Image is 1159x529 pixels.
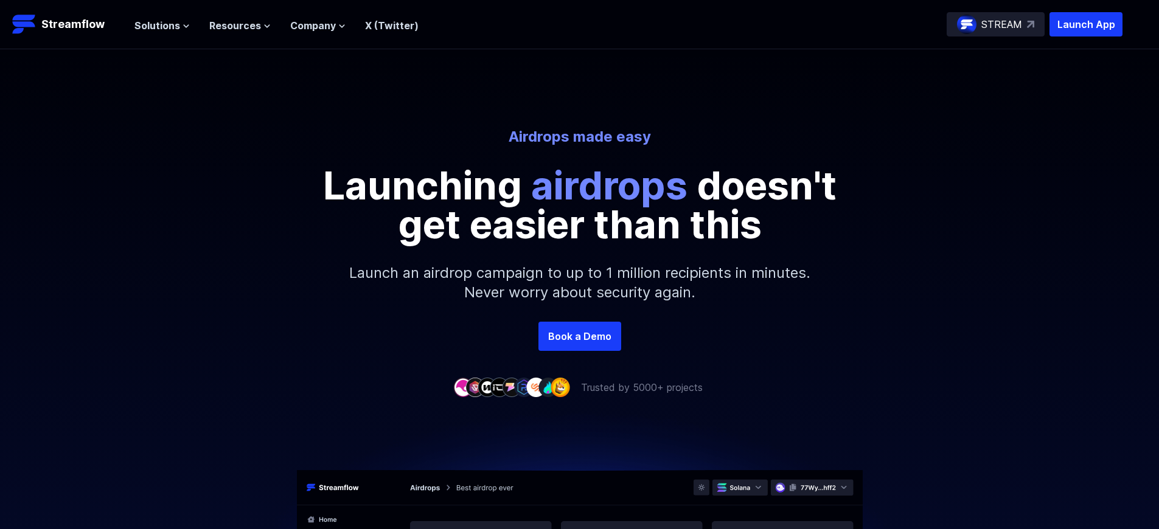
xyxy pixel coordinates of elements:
p: Launching doesn't get easier than this [306,166,854,244]
button: Solutions [134,18,190,33]
img: company-3 [478,378,497,396]
img: company-1 [453,378,473,396]
p: Streamflow [41,16,105,33]
span: Resources [209,18,261,33]
span: Company [290,18,336,33]
img: company-2 [465,378,485,396]
img: company-8 [538,378,558,396]
p: Airdrops made easy [243,127,917,147]
img: top-right-arrow.svg [1027,21,1034,28]
button: Company [290,18,346,33]
img: company-5 [502,378,521,396]
img: company-7 [526,378,546,396]
a: Book a Demo [538,322,621,351]
a: X (Twitter) [365,19,419,32]
img: company-9 [551,378,570,396]
span: Solutions [134,18,180,33]
a: STREAM [947,12,1045,36]
a: Streamflow [12,12,122,36]
img: Streamflow Logo [12,12,37,36]
p: Trusted by 5000+ projects [581,380,703,395]
img: streamflow-logo-circle.png [957,15,976,34]
p: STREAM [981,17,1022,32]
span: airdrops [531,162,687,209]
button: Resources [209,18,271,33]
p: Launch an airdrop campaign to up to 1 million recipients in minutes. Never worry about security a... [318,244,841,322]
img: company-4 [490,378,509,396]
img: company-6 [514,378,534,396]
button: Launch App [1049,12,1122,36]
